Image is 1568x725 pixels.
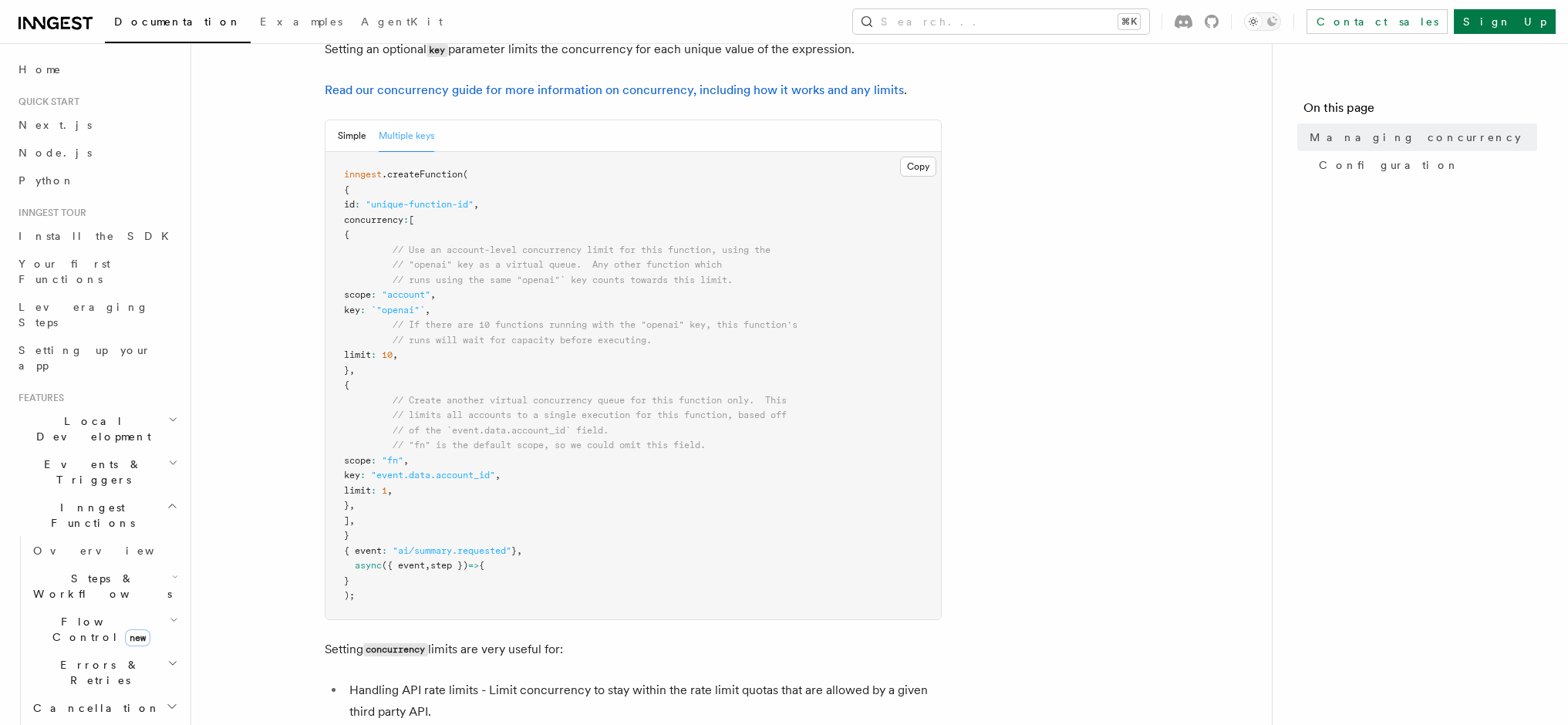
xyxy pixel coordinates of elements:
span: Node.js [19,147,92,159]
span: , [393,349,398,360]
span: "fn" [382,455,403,466]
span: { [344,184,349,195]
span: .createFunction [382,169,463,180]
span: , [474,199,479,210]
span: Errors & Retries [27,657,167,688]
span: ); [344,590,355,601]
span: } [344,530,349,541]
span: "ai/summary.requested" [393,545,511,556]
span: Inngest Functions [12,500,167,531]
a: Install the SDK [12,222,181,250]
p: Setting limits are very useful for: [325,639,942,661]
button: Simple [338,120,366,152]
a: Read our concurrency guide for more information on concurrency, including how it works and any li... [325,83,904,97]
a: Leveraging Steps [12,293,181,336]
span: Events & Triggers [12,457,168,487]
h4: On this page [1303,99,1537,123]
span: id [344,199,355,210]
span: 1 [382,485,387,496]
span: : [371,289,376,300]
span: ({ event [382,560,425,571]
span: "account" [382,289,430,300]
a: Setting up your app [12,336,181,379]
span: Cancellation [27,700,160,716]
span: Configuration [1319,157,1459,173]
button: Local Development [12,407,181,450]
span: step }) [430,560,468,571]
span: // Create another virtual concurrency queue for this function only. This [393,395,787,406]
span: // "fn" is the default scope, so we could omit this field. [393,440,706,450]
span: Steps & Workflows [27,571,172,602]
span: // Use an account-level concurrency limit for this function, using the [393,244,771,255]
span: Install the SDK [19,230,178,242]
span: concurrency [344,214,403,225]
span: Overview [33,545,192,557]
span: // runs using the same "openai"` key counts towards this limit. [393,275,733,285]
span: { event [344,545,382,556]
span: // of the `event.data.account_id` field. [393,425,609,436]
span: limit [344,485,371,496]
span: Features [12,392,64,404]
span: new [125,629,150,646]
span: inngest [344,169,382,180]
span: { [344,379,349,390]
button: Multiple keys [379,120,434,152]
a: Your first Functions [12,250,181,293]
span: Next.js [19,119,92,131]
span: key [344,305,360,315]
span: Leveraging Steps [19,301,149,329]
a: Node.js [12,139,181,167]
span: } [344,365,349,376]
span: , [387,485,393,496]
span: : [382,545,387,556]
button: Events & Triggers [12,450,181,494]
span: ( [463,169,468,180]
span: { [479,560,484,571]
a: Managing concurrency [1303,123,1537,151]
span: : [371,455,376,466]
span: , [495,470,501,481]
span: AgentKit [361,15,443,28]
span: Managing concurrency [1310,130,1521,145]
span: ] [344,515,349,526]
span: async [355,560,382,571]
span: { [344,229,349,240]
button: Errors & Retries [27,651,181,694]
span: limit [344,349,371,360]
span: scope [344,289,371,300]
button: Toggle dark mode [1244,12,1281,31]
a: Configuration [1313,151,1537,179]
span: , [349,365,355,376]
span: } [511,545,517,556]
span: // limits all accounts to a single execution for this function, based off [393,410,787,420]
code: concurrency [363,643,428,656]
a: Overview [27,537,181,565]
span: Local Development [12,413,168,444]
span: : [355,199,360,210]
span: , [430,289,436,300]
span: , [349,500,355,511]
span: Home [19,62,62,77]
a: Examples [251,5,352,42]
span: : [403,214,409,225]
span: , [403,455,409,466]
span: Setting up your app [19,344,151,372]
button: Search...⌘K [853,9,1149,34]
a: AgentKit [352,5,452,42]
span: : [360,305,366,315]
span: Flow Control [27,614,170,645]
span: key [344,470,360,481]
code: key [427,44,448,57]
span: "event.data.account_id" [371,470,495,481]
span: // runs will wait for capacity before executing. [393,335,652,346]
button: Copy [900,157,936,177]
span: Your first Functions [19,258,110,285]
a: Next.js [12,111,181,139]
a: Python [12,167,181,194]
a: Documentation [105,5,251,43]
button: Steps & Workflows [27,565,181,608]
span: scope [344,455,371,466]
span: 10 [382,349,393,360]
button: Inngest Functions [12,494,181,537]
span: [ [409,214,414,225]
